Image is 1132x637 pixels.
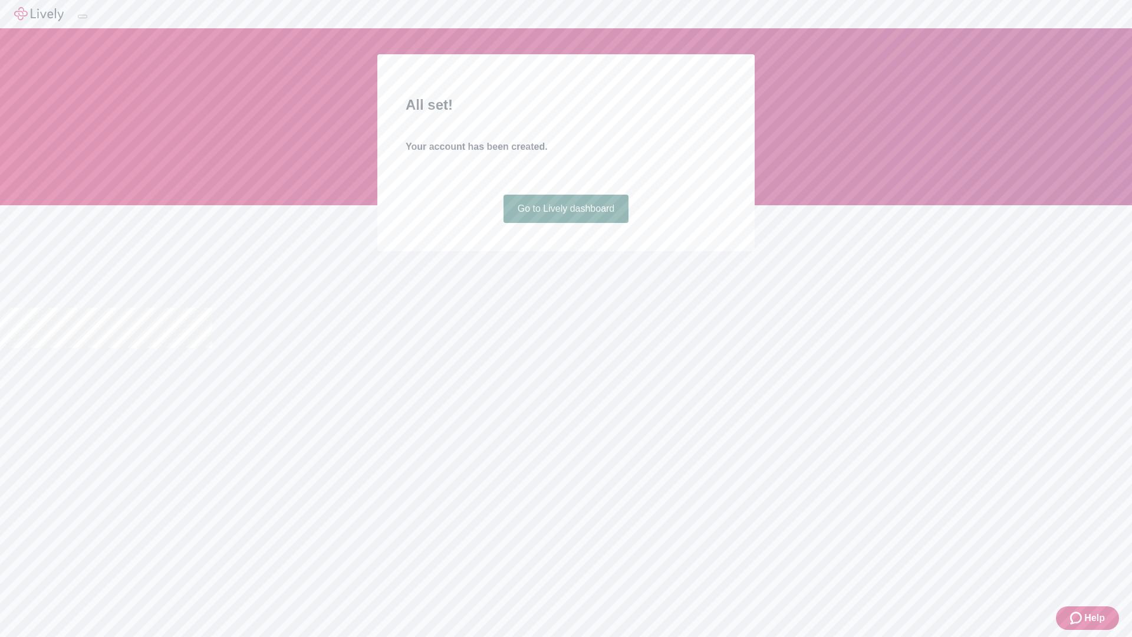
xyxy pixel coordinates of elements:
[14,7,64,21] img: Lively
[504,195,629,223] a: Go to Lively dashboard
[78,15,87,18] button: Log out
[1070,611,1084,625] svg: Zendesk support icon
[1056,606,1119,630] button: Zendesk support iconHelp
[406,140,726,154] h4: Your account has been created.
[1084,611,1105,625] span: Help
[406,94,726,116] h2: All set!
